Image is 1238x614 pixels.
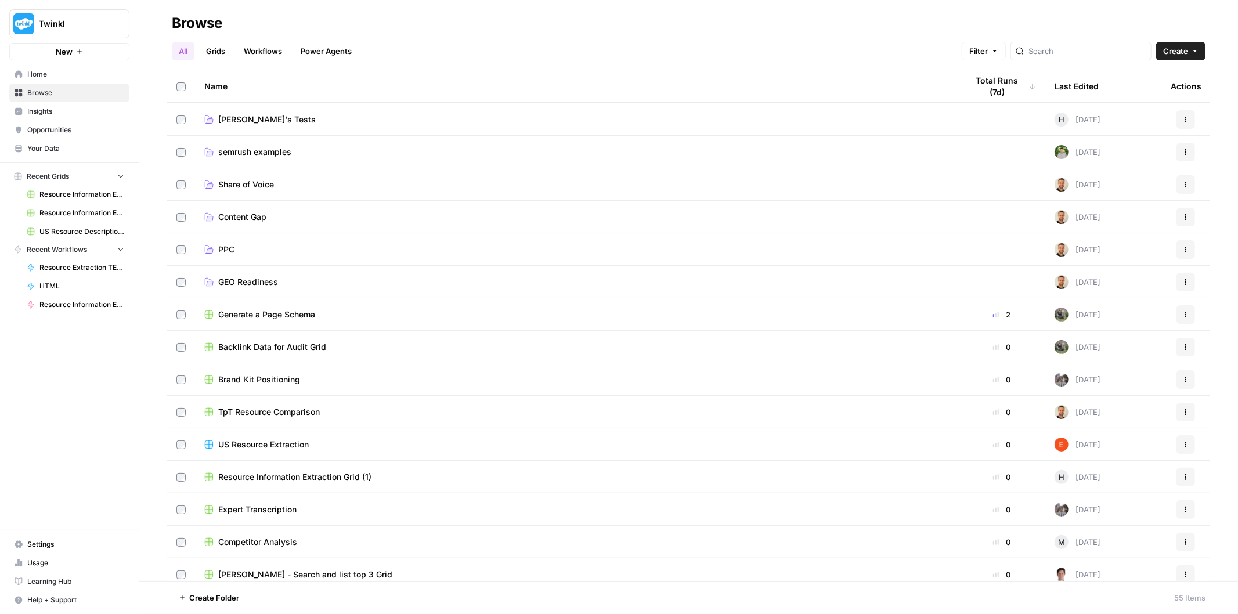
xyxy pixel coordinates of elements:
[218,179,274,190] span: Share of Voice
[218,439,309,450] span: US Resource Extraction
[39,208,124,218] span: Resource Information Extraction Grid (1)
[1055,210,1100,224] div: [DATE]
[1055,470,1100,484] div: [DATE]
[204,70,949,102] div: Name
[172,14,222,32] div: Browse
[1171,70,1201,102] div: Actions
[969,45,988,57] span: Filter
[1163,45,1188,57] span: Create
[204,536,949,548] a: Competitor Analysis
[21,295,129,314] a: Resource Information Extraction
[294,42,359,60] a: Power Agents
[1055,113,1100,127] div: [DATE]
[9,591,129,609] button: Help + Support
[204,114,949,125] a: [PERSON_NAME]'s Tests
[962,42,1006,60] button: Filter
[39,18,109,30] span: Twinkl
[1058,536,1065,548] span: M
[9,139,129,158] a: Your Data
[968,569,1036,580] div: 0
[27,539,124,550] span: Settings
[968,341,1036,353] div: 0
[1156,42,1205,60] button: Create
[39,281,124,291] span: HTML
[218,146,291,158] span: semrush examples
[1055,275,1069,289] img: ggqkytmprpadj6gr8422u7b6ymfp
[1055,405,1069,419] img: ggqkytmprpadj6gr8422u7b6ymfp
[1055,308,1100,322] div: [DATE]
[218,536,297,548] span: Competitor Analysis
[39,226,124,237] span: US Resource Descriptions (1)
[968,536,1036,548] div: 0
[172,42,194,60] a: All
[1055,243,1069,257] img: ggqkytmprpadj6gr8422u7b6ymfp
[218,569,392,580] span: [PERSON_NAME] - Search and list top 3 Grid
[218,211,266,223] span: Content Gap
[1055,145,1100,159] div: [DATE]
[199,42,232,60] a: Grids
[204,179,949,190] a: Share of Voice
[27,244,87,255] span: Recent Workflows
[218,374,300,385] span: Brand Kit Positioning
[218,276,278,288] span: GEO Readiness
[968,374,1036,385] div: 0
[27,576,124,587] span: Learning Hub
[1055,243,1100,257] div: [DATE]
[204,374,949,385] a: Brand Kit Positioning
[1055,405,1100,419] div: [DATE]
[21,185,129,204] a: Resource Information Extraction and Descriptions
[21,222,129,241] a: US Resource Descriptions (1)
[9,43,129,60] button: New
[1055,438,1069,452] img: 8y9pl6iujm21he1dbx14kgzmrglr
[1055,535,1100,549] div: [DATE]
[9,84,129,102] a: Browse
[39,189,124,200] span: Resource Information Extraction and Descriptions
[1028,45,1146,57] input: Search
[27,88,124,98] span: Browse
[218,504,297,515] span: Expert Transcription
[9,102,129,121] a: Insights
[9,241,129,258] button: Recent Workflows
[204,406,949,418] a: TpT Resource Comparison
[189,592,239,604] span: Create Folder
[21,277,129,295] a: HTML
[9,554,129,572] a: Usage
[968,439,1036,450] div: 0
[218,341,326,353] span: Backlink Data for Audit Grid
[1055,568,1100,582] div: [DATE]
[1055,340,1100,354] div: [DATE]
[968,504,1036,515] div: 0
[1055,178,1100,192] div: [DATE]
[218,406,320,418] span: TpT Resource Comparison
[39,262,124,273] span: Resource Extraction TEST
[1055,503,1100,517] div: [DATE]
[27,558,124,568] span: Usage
[204,276,949,288] a: GEO Readiness
[204,244,949,255] a: PPC
[204,309,949,320] a: Generate a Page Schema
[204,504,949,515] a: Expert Transcription
[237,42,289,60] a: Workflows
[218,471,371,483] span: Resource Information Extraction Grid (1)
[204,341,949,353] a: Backlink Data for Audit Grid
[27,69,124,80] span: Home
[1055,145,1069,159] img: ncdp1ahmf7fn9bn1b3phjo7i0y0w
[9,65,129,84] a: Home
[1055,438,1100,452] div: [DATE]
[9,121,129,139] a: Opportunities
[1055,373,1100,387] div: [DATE]
[1174,592,1205,604] div: 55 Items
[27,143,124,154] span: Your Data
[21,258,129,277] a: Resource Extraction TEST
[968,406,1036,418] div: 0
[27,171,69,182] span: Recent Grids
[204,146,949,158] a: semrush examples
[9,9,129,38] button: Workspace: Twinkl
[1055,210,1069,224] img: ggqkytmprpadj6gr8422u7b6ymfp
[1055,373,1069,387] img: a2mlt6f1nb2jhzcjxsuraj5rj4vi
[204,439,949,450] a: US Resource Extraction
[27,125,124,135] span: Opportunities
[1055,340,1069,354] img: 5rjaoe5bq89bhl67ztm0su0fb5a8
[968,309,1036,320] div: 2
[1059,471,1064,483] span: H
